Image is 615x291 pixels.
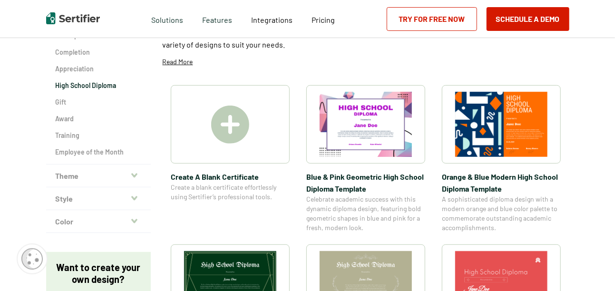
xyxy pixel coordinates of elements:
[171,183,290,202] span: Create a blank certificate effortlessly using Sertifier’s professional tools.
[46,210,151,233] button: Color
[56,81,141,90] a: High School Diploma
[312,15,335,24] span: Pricing
[46,12,100,24] img: Sertifier | Digital Credentialing Platform
[455,92,547,157] img: Orange & Blue Modern High School Diploma Template
[320,92,412,157] img: Blue & Pink Geometric High School Diploma Template
[56,114,141,124] a: Award
[567,245,615,291] iframe: Chat Widget
[56,131,141,140] a: Training
[251,13,293,25] a: Integrations
[21,248,43,270] img: Cookie Popup Icon
[306,85,425,233] a: Blue & Pink Geometric High School Diploma TemplateBlue & Pink Geometric High School Diploma Templ...
[56,48,141,57] a: Completion
[46,187,151,210] button: Style
[56,262,141,285] p: Want to create your own design?
[56,64,141,74] a: Appreciation
[442,85,561,233] a: Orange & Blue Modern High School Diploma TemplateOrange & Blue Modern High School Diploma Templat...
[251,15,293,24] span: Integrations
[306,194,425,233] span: Celebrate academic success with this dynamic diploma design, featuring bold geometric shapes in b...
[312,13,335,25] a: Pricing
[202,13,232,25] span: Features
[171,171,290,183] span: Create A Blank Certificate
[387,7,477,31] a: Try for Free Now
[487,7,569,31] button: Schedule a Demo
[151,13,183,25] span: Solutions
[567,245,615,291] div: Widget de chat
[211,106,249,144] img: Create A Blank Certificate
[46,165,151,187] button: Theme
[442,171,561,194] span: Orange & Blue Modern High School Diploma Template
[56,97,141,107] a: Gift
[56,147,141,157] a: Employee of the Month
[442,194,561,233] span: A sophisticated diploma design with a modern orange and blue color palette to commemorate outstan...
[163,57,193,67] p: Read More
[306,171,425,194] span: Blue & Pink Geometric High School Diploma Template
